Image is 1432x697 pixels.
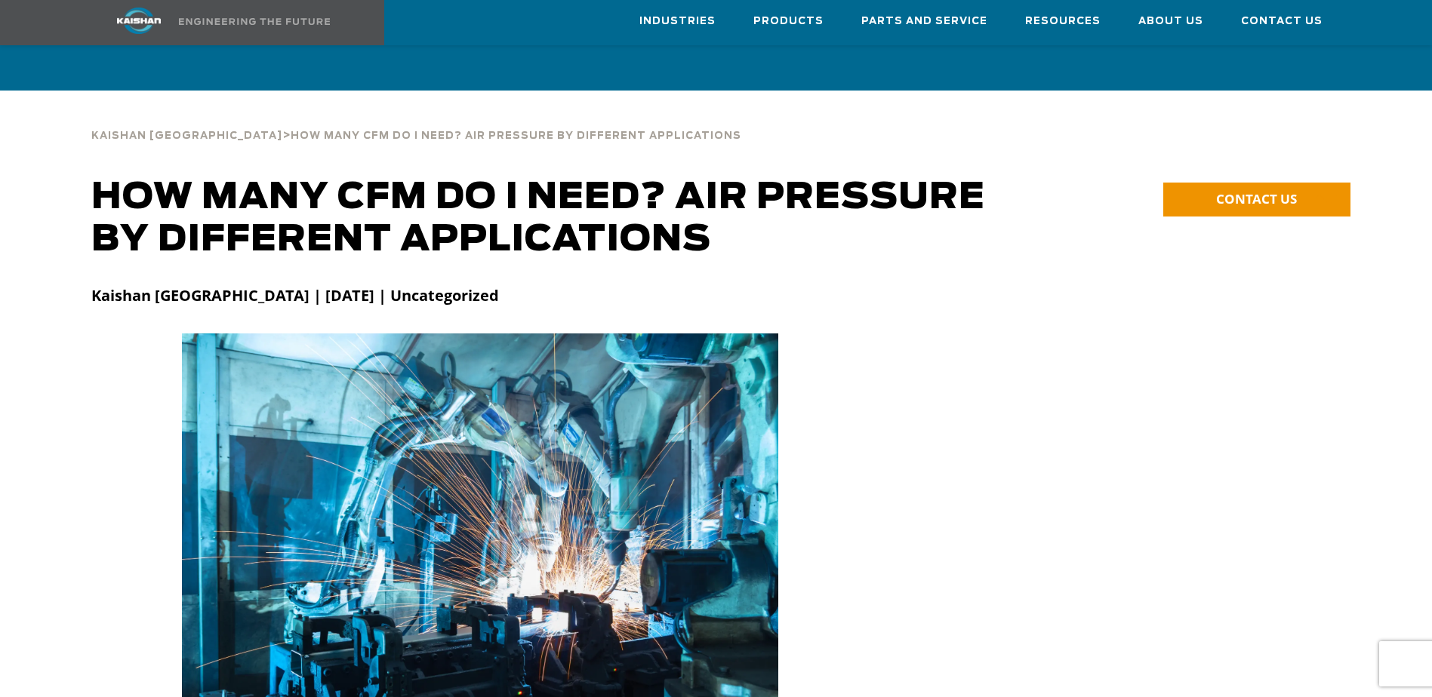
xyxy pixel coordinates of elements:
span: Resources [1025,13,1101,30]
a: CONTACT US [1163,183,1350,216]
img: kaishan logo [82,8,196,34]
a: About Us [1138,1,1203,41]
span: Industries [639,13,716,30]
a: How Many CFM Do I Need? Air Pressure by Different Applications [291,128,741,142]
a: Industries [639,1,716,41]
span: Parts and Service [861,13,987,30]
span: Products [753,13,824,30]
a: Parts and Service [861,1,987,41]
span: CONTACT US [1216,190,1297,207]
h1: How Many CFM Do I Need? Air Pressure by Different Applications [91,177,1024,261]
span: About Us [1138,13,1203,30]
a: Contact Us [1241,1,1323,41]
a: Products [753,1,824,41]
strong: Kaishan [GEOGRAPHIC_DATA] | [DATE] | Uncategorized [91,285,499,306]
a: Resources [1025,1,1101,41]
a: Kaishan [GEOGRAPHIC_DATA] [91,128,282,142]
img: Engineering the future [179,18,330,25]
span: How Many CFM Do I Need? Air Pressure by Different Applications [291,131,741,141]
span: Contact Us [1241,13,1323,30]
div: > [91,113,741,148]
span: Kaishan [GEOGRAPHIC_DATA] [91,131,282,141]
